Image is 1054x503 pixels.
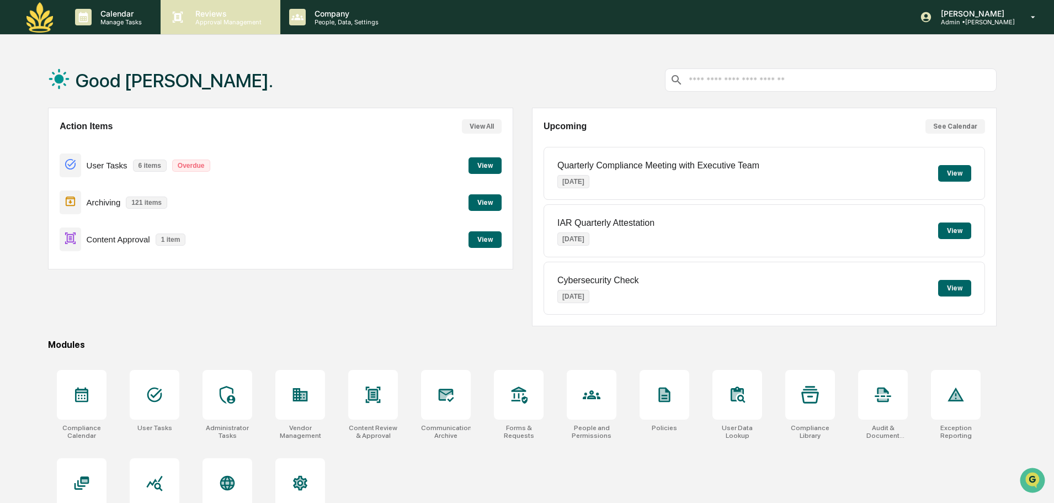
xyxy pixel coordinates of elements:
[469,157,502,174] button: View
[469,231,502,248] button: View
[7,156,74,176] a: 🔎Data Lookup
[469,234,502,244] a: View
[938,280,971,296] button: View
[57,424,107,440] div: Compliance Calendar
[544,121,587,131] h2: Upcoming
[80,140,89,149] div: 🗄️
[858,424,908,440] div: Audit & Document Logs
[306,9,384,18] p: Company
[38,96,140,104] div: We're available if you need us!
[92,9,147,18] p: Calendar
[110,187,134,195] span: Pylon
[137,424,172,432] div: User Tasks
[925,119,985,134] button: See Calendar
[11,140,20,149] div: 🖐️
[156,234,186,246] p: 1 item
[494,424,544,440] div: Forms & Requests
[348,424,398,440] div: Content Review & Approval
[567,424,616,440] div: People and Permissions
[187,18,267,26] p: Approval Management
[469,197,502,207] a: View
[11,23,201,41] p: How can we help?
[557,161,759,171] p: Quarterly Compliance Meeting with Executive Team
[78,187,134,195] a: Powered byPylon
[87,198,121,207] p: Archiving
[7,135,76,155] a: 🖐️Preclearance
[557,175,589,188] p: [DATE]
[91,139,137,150] span: Attestations
[557,218,654,228] p: IAR Quarterly Attestation
[11,84,31,104] img: 1746055101610-c473b297-6a78-478c-a979-82029cc54cd1
[92,18,147,26] p: Manage Tasks
[203,424,252,440] div: Administrator Tasks
[1019,467,1048,496] iframe: Open customer support
[938,165,971,182] button: View
[421,424,471,440] div: Communications Archive
[133,160,167,172] p: 6 items
[462,119,502,134] button: View All
[712,424,762,440] div: User Data Lookup
[469,194,502,211] button: View
[126,197,167,209] p: 121 items
[469,160,502,170] a: View
[187,9,267,18] p: Reviews
[932,9,1015,18] p: [PERSON_NAME]
[60,121,113,131] h2: Action Items
[76,70,273,92] h1: Good [PERSON_NAME].
[785,424,835,440] div: Compliance Library
[38,84,181,96] div: Start new chat
[26,2,53,33] img: logo
[76,135,141,155] a: 🗄️Attestations
[557,290,589,303] p: [DATE]
[87,235,150,244] p: Content Approval
[557,276,639,285] p: Cybersecurity Check
[22,139,71,150] span: Preclearance
[22,160,70,171] span: Data Lookup
[652,424,677,432] div: Policies
[938,223,971,239] button: View
[87,161,127,170] p: User Tasks
[931,424,981,440] div: Exception Reporting
[11,161,20,170] div: 🔎
[932,18,1015,26] p: Admin • [PERSON_NAME]
[306,18,384,26] p: People, Data, Settings
[172,160,210,172] p: Overdue
[557,232,589,246] p: [DATE]
[275,424,325,440] div: Vendor Management
[188,88,201,101] button: Start new chat
[48,340,997,350] div: Modules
